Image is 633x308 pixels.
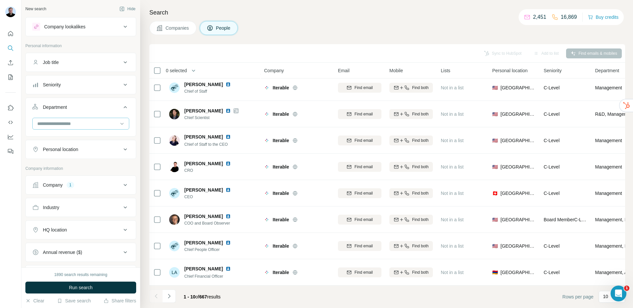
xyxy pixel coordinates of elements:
[5,71,16,83] button: My lists
[500,137,536,144] span: [GEOGRAPHIC_DATA]
[264,270,269,275] img: Logo of Iterable
[166,67,187,74] span: 0 selected
[169,214,180,225] img: Avatar
[595,164,622,170] span: Management
[354,111,373,117] span: Find email
[354,243,373,249] span: Find email
[5,131,16,143] button: Dashboard
[26,200,136,215] button: Industry
[184,194,239,200] span: CEO
[226,108,231,113] img: LinkedIn logo
[500,216,536,223] span: [GEOGRAPHIC_DATA]
[338,83,381,93] button: Find email
[26,177,136,193] button: Company1
[389,109,433,119] button: Find both
[184,115,239,121] span: Chief Scientist
[169,241,180,251] img: Avatar
[500,190,536,197] span: [GEOGRAPHIC_DATA]
[26,244,136,260] button: Annual revenue ($)
[354,269,373,275] span: Find email
[562,293,593,300] span: Rows per page
[226,134,231,139] img: LinkedIn logo
[184,239,223,246] span: [PERSON_NAME]
[273,111,289,117] span: Iterable
[412,269,429,275] span: Find both
[500,269,536,276] span: [GEOGRAPHIC_DATA]
[264,164,269,169] img: Logo of Iterable
[441,217,464,222] span: Not in a list
[226,161,231,166] img: LinkedIn logo
[184,274,223,279] span: Chief Financial Officer
[184,247,239,253] span: Chief People Officer
[338,241,381,251] button: Find email
[561,13,577,21] p: 16,869
[104,297,136,304] button: Share filters
[354,164,373,170] span: Find email
[492,243,498,249] span: 🇺🇸
[54,272,107,278] div: 1890 search results remaining
[500,111,536,117] span: [GEOGRAPHIC_DATA]
[389,267,433,277] button: Find both
[441,164,464,169] span: Not in a list
[273,84,289,91] span: Iterable
[412,111,429,117] span: Find both
[544,270,559,275] span: C-Level
[169,82,180,93] img: Avatar
[184,187,223,193] span: [PERSON_NAME]
[492,111,498,117] span: 🇺🇸
[26,267,136,283] button: Employees (size)
[184,265,223,272] span: [PERSON_NAME]
[389,162,433,172] button: Find both
[264,191,269,196] img: Logo of Iterable
[264,85,269,90] img: Logo of Iterable
[441,111,464,117] span: Not in a list
[57,297,91,304] button: Save search
[412,217,429,223] span: Find both
[169,162,180,172] img: Avatar
[354,217,373,223] span: Find email
[5,28,16,40] button: Quick start
[441,243,464,249] span: Not in a list
[492,190,498,197] span: 🇨🇭
[43,204,59,211] div: Industry
[412,138,429,143] span: Find both
[389,67,403,74] span: Mobile
[43,182,63,188] div: Company
[273,190,289,197] span: Iterable
[25,166,136,171] p: Company information
[184,220,239,226] span: COO and Board Observer
[441,191,464,196] span: Not in a list
[492,67,527,74] span: Personal location
[500,84,536,91] span: [GEOGRAPHIC_DATA]
[5,7,16,17] img: Avatar
[441,138,464,143] span: Not in a list
[338,109,381,119] button: Find email
[199,294,207,299] span: 667
[5,102,16,114] button: Use Surfe on LinkedIn
[169,188,180,199] img: Avatar
[441,270,464,275] span: Not in a list
[412,85,429,91] span: Find both
[412,243,429,249] span: Find both
[338,136,381,145] button: Find email
[544,67,561,74] span: Seniority
[43,146,78,153] div: Personal location
[412,190,429,196] span: Find both
[184,142,228,147] span: Chief of Staff to the CEO
[26,222,136,238] button: HQ location
[26,19,136,35] button: Company lookalikes
[169,109,180,119] img: Avatar
[184,160,223,167] span: [PERSON_NAME]
[226,266,231,271] img: LinkedIn logo
[163,290,176,303] button: Navigate to next page
[389,215,433,225] button: Find both
[595,137,622,144] span: Management
[544,111,559,117] span: C-Level
[26,141,136,157] button: Personal location
[441,85,464,90] span: Not in a list
[624,286,629,291] span: 1
[226,187,231,193] img: LinkedIn logo
[412,164,429,170] span: Find both
[389,241,433,251] button: Find both
[264,138,269,143] img: Logo of Iterable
